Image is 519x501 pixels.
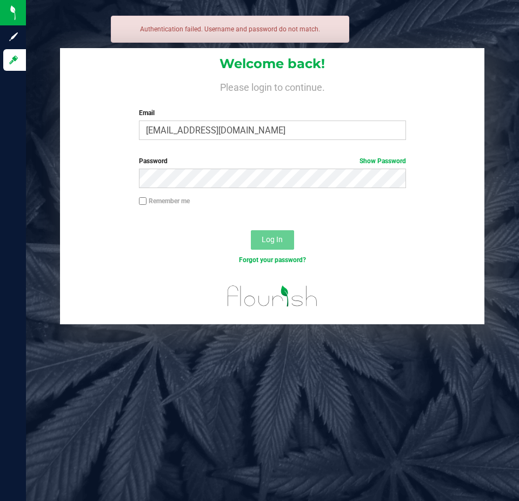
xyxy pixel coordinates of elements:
a: Forgot your password? [239,256,306,264]
input: Remember me [139,197,147,205]
inline-svg: Log in [8,55,19,65]
label: Remember me [139,196,190,206]
span: Password [139,157,168,165]
div: Authentication failed. Username and password do not match. [111,16,349,43]
label: Email [139,108,405,118]
button: Log In [251,230,294,250]
a: Show Password [360,157,406,165]
img: flourish_logo.svg [219,277,325,316]
span: Log In [262,235,283,244]
h1: Welcome back! [60,57,484,71]
inline-svg: Sign up [8,31,19,42]
h4: Please login to continue. [60,80,484,93]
